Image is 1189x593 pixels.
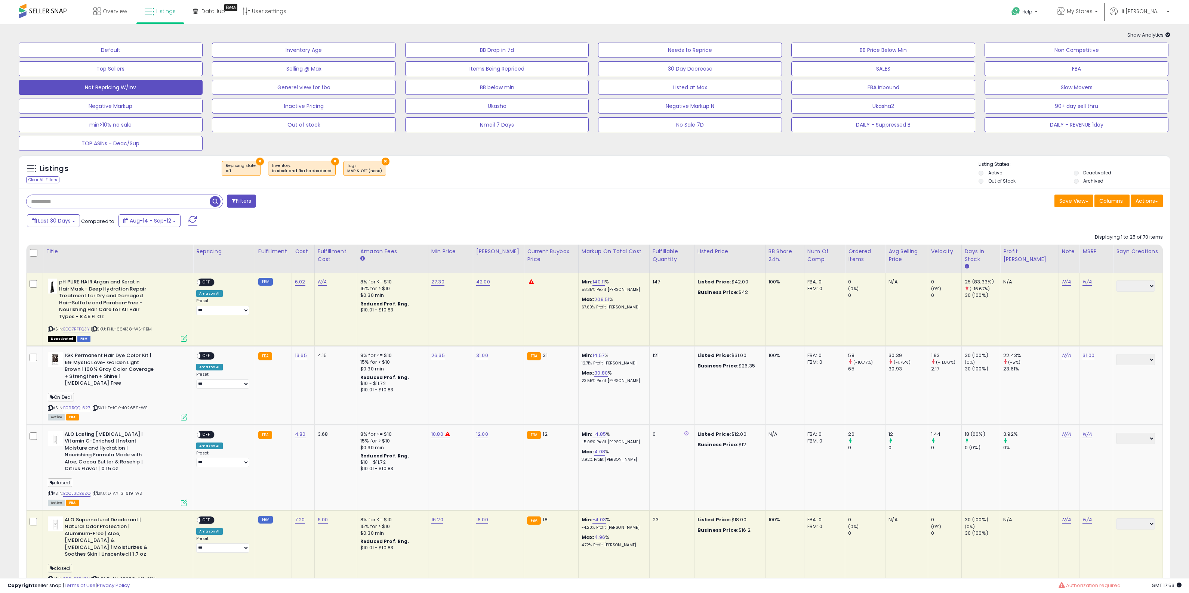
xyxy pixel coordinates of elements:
div: 0 [931,279,961,285]
div: FBM: 0 [807,523,840,530]
small: (0%) [965,359,975,365]
b: ALO Lasting [MEDICAL_DATA] | Vitamin C-Enriched | Instant Moisture and Hydration | Nourishing For... [65,431,155,474]
button: Non Competitive [985,43,1168,58]
small: FBA [527,516,541,525]
div: 30.93 [888,366,927,372]
div: Days In Stock [965,248,997,263]
div: 100% [768,279,798,285]
div: Preset: [196,372,249,389]
button: Default [19,43,203,58]
div: Note [1062,248,1076,255]
a: 12.00 [476,431,488,438]
small: FBA [258,431,272,439]
div: Ordered Items [848,248,882,263]
div: 0 [888,444,927,451]
button: Ukasha2 [791,99,975,114]
p: -4.20% Profit [PERSON_NAME] [582,525,644,530]
span: | SKU: PHL-664138-WS-FBM [91,326,152,332]
div: N/A [1003,516,1053,523]
span: FBA [66,414,79,420]
div: 0 [931,292,961,299]
div: Fulfillment Cost [318,248,354,263]
span: All listings currently available for purchase on Amazon [48,500,65,506]
label: Deactivated [1083,170,1111,176]
div: FBA: 0 [807,516,840,523]
a: 140.11 [592,278,605,286]
div: 0 (0%) [965,444,1000,451]
div: FBA: 0 [807,431,840,438]
span: Listings [156,7,176,15]
button: Last 30 Days [27,214,80,227]
button: Negative Markup [19,99,203,114]
div: BB Share 24h. [768,248,801,263]
button: BB below min [405,80,589,95]
span: FBM [77,336,91,342]
span: | SKU: D-IGK-402659-WS [92,405,148,411]
div: 100% [768,516,798,523]
span: 18 [543,516,547,523]
div: $42.00 [697,279,760,285]
a: N/A [1082,278,1091,286]
div: Preset: [196,451,249,468]
div: % [582,370,644,384]
div: 65 [848,366,885,372]
a: 6.02 [295,278,305,286]
div: 23.61% [1003,366,1058,372]
span: Aug-14 - Sep-12 [130,217,171,224]
a: 16.20 [431,516,443,524]
small: (-5%) [1008,359,1020,365]
div: Title [46,248,190,255]
button: FBA [985,61,1168,76]
b: ALO Supernatural Deodorant | Natural Odor Protection | Aluminum-Free | Aloe, [MEDICAL_DATA] & [ME... [65,516,155,560]
div: 30 (100%) [965,352,1000,359]
div: Cost [295,248,311,255]
span: All listings currently available for purchase on Amazon [48,414,65,420]
small: Amazon Fees. [360,255,365,262]
a: 4.80 [295,431,306,438]
b: Min: [582,278,593,285]
a: 18.00 [476,516,488,524]
div: % [582,516,644,530]
div: 30 (100%) [965,366,1000,372]
div: 0 [848,444,885,451]
i: Get Help [1011,7,1020,16]
a: 31.00 [1082,352,1094,359]
th: CSV column name: cust_attr_1_MSRP [1079,245,1113,273]
span: Hi [PERSON_NAME] [1119,7,1164,15]
div: $0.30 min [360,292,422,299]
div: % [582,296,644,310]
span: OFF [201,431,213,438]
div: Num of Comp. [807,248,842,263]
button: Ukasha [405,99,589,114]
div: 22.43% [1003,352,1058,359]
button: Inactive Pricing [212,99,396,114]
p: Listing States: [979,161,1170,168]
img: 411sE964vOL._SL40_.jpg [48,352,63,367]
a: 7.20 [295,516,305,524]
div: 3.92% [1003,431,1058,438]
button: SALES [791,61,975,76]
div: % [582,431,644,445]
div: Fulfillment [258,248,289,255]
button: Inventory Age [212,43,396,58]
div: $31.00 [697,352,760,359]
div: % [582,448,644,462]
span: OFF [201,279,213,286]
a: B09RQQL627 [63,405,90,411]
a: N/A [1062,278,1071,286]
div: 8% for <= $10 [360,431,422,438]
small: (-16.67%) [970,286,990,292]
button: DAILY - REVENUE 1day [985,117,1168,132]
span: Tags : [347,163,382,174]
b: Min: [582,516,593,523]
div: Markup on Total Cost [582,248,646,255]
div: 18 (60%) [965,431,1000,438]
button: Out of stock [212,117,396,132]
p: 3.92% Profit [PERSON_NAME] [582,457,644,462]
div: 12 [888,431,927,438]
div: $0.30 min [360,366,422,372]
div: % [582,352,644,366]
div: 25 (83.33%) [965,279,1000,285]
button: BB Price Below Min [791,43,975,58]
a: B0CJ3FC4QY [63,576,90,582]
